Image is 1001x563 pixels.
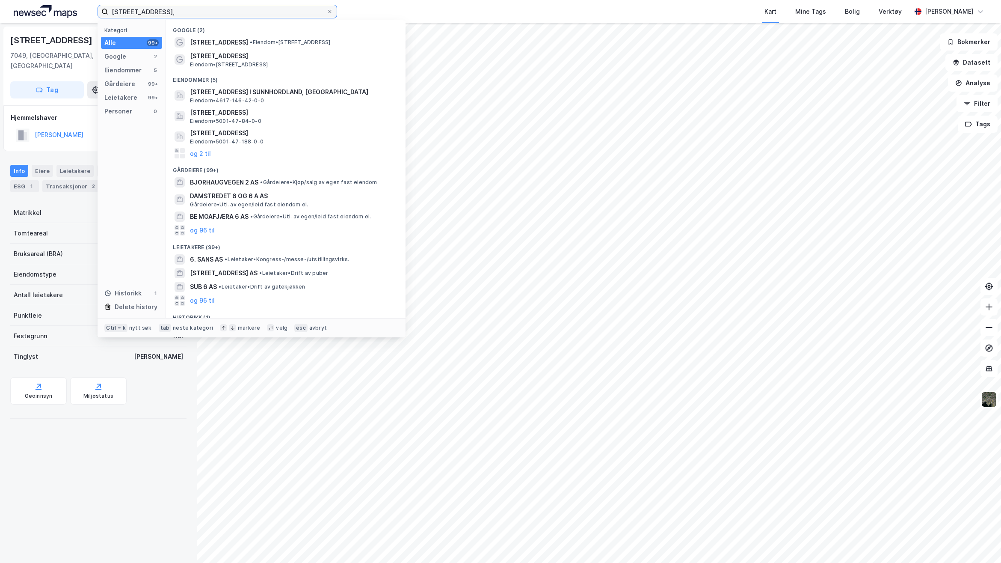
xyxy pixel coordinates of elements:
[250,39,252,45] span: •
[190,37,248,48] span: [STREET_ADDRESS]
[225,256,349,263] span: Leietaker • Kongress-/messe-/utstillingsvirks.
[190,201,308,208] span: Gårdeiere • Utl. av egen/leid fast eiendom el.
[250,213,253,220] span: •
[14,290,63,300] div: Antall leietakere
[190,138,264,145] span: Eiendom • 5001-47-188-0-0
[104,65,142,75] div: Eiendommer
[14,331,47,341] div: Festegrunn
[173,325,213,331] div: neste kategori
[190,268,258,278] span: [STREET_ADDRESS] AS
[940,33,998,51] button: Bokmerker
[147,80,159,87] div: 99+
[89,182,98,191] div: 2
[219,283,305,290] span: Leietaker • Drift av gatekjøkken
[190,191,395,201] span: DAMSTREDET 6 OG 6 A AS
[166,237,406,253] div: Leietakere (99+)
[14,352,38,362] div: Tinglyst
[981,391,997,408] img: 9k=
[11,113,186,123] div: Hjemmelshaver
[190,295,215,306] button: og 96 til
[25,393,53,399] div: Geoinnsyn
[957,95,998,112] button: Filter
[56,165,94,177] div: Leietakere
[104,38,116,48] div: Alle
[14,208,41,218] div: Matrikkel
[166,70,406,85] div: Eiendommer (5)
[845,6,860,17] div: Bolig
[14,249,63,259] div: Bruksareal (BRA)
[104,324,127,332] div: Ctrl + k
[14,269,56,280] div: Eiendomstype
[14,228,48,238] div: Tomteareal
[104,27,162,33] div: Kategori
[166,20,406,36] div: Google (2)
[190,177,258,188] span: BJORHAUGVEGEN 2 AS
[14,5,77,18] img: logo.a4113a55bc3d86da70a041830d287a7e.svg
[10,81,84,98] button: Tag
[190,282,217,292] span: SUB 6 AS
[190,118,261,125] span: Eiendom • 5001-47-84-0-0
[764,6,776,17] div: Kart
[795,6,826,17] div: Mine Tags
[159,324,172,332] div: tab
[190,107,395,118] span: [STREET_ADDRESS]
[879,6,902,17] div: Verktøy
[260,179,377,186] span: Gårdeiere • Kjøp/salg av egen fast eiendom
[10,165,28,177] div: Info
[83,393,113,399] div: Miljøstatus
[10,180,39,192] div: ESG
[152,67,159,74] div: 5
[104,51,126,62] div: Google
[190,254,223,265] span: 6. SANS AS
[219,283,221,290] span: •
[925,6,974,17] div: [PERSON_NAME]
[190,148,211,158] button: og 2 til
[250,39,330,46] span: Eiendom • [STREET_ADDRESS]
[152,290,159,297] div: 1
[190,211,249,222] span: BE MOAFJÆRA 6 AS
[104,92,137,103] div: Leietakere
[190,51,395,61] span: [STREET_ADDRESS]
[250,213,371,220] span: Gårdeiere • Utl. av egen/leid fast eiendom el.
[190,97,264,104] span: Eiendom • 4617-146-42-0-0
[10,33,94,47] div: [STREET_ADDRESS]
[948,74,998,92] button: Analyse
[147,94,159,101] div: 99+
[97,165,129,177] div: Datasett
[147,39,159,46] div: 99+
[166,307,406,323] div: Historikk (1)
[152,53,159,60] div: 2
[166,160,406,176] div: Gårdeiere (99+)
[190,87,395,97] span: [STREET_ADDRESS] I SUNNHORDLAND, [GEOGRAPHIC_DATA]
[108,5,326,18] input: Søk på adresse, matrikkel, gårdeiere, leietakere eller personer
[238,325,260,331] div: markere
[309,325,327,331] div: avbryt
[190,225,215,235] button: og 96 til
[10,51,121,71] div: 7049, [GEOGRAPHIC_DATA], [GEOGRAPHIC_DATA]
[115,302,157,312] div: Delete history
[225,256,227,262] span: •
[259,270,328,277] span: Leietaker • Drift av puber
[190,128,395,138] span: [STREET_ADDRESS]
[134,352,183,362] div: [PERSON_NAME]
[152,108,159,115] div: 0
[104,288,142,298] div: Historikk
[260,179,263,185] span: •
[276,325,287,331] div: velg
[27,182,36,191] div: 1
[104,79,135,89] div: Gårdeiere
[259,270,262,276] span: •
[958,522,1001,563] div: Kontrollprogram for chat
[129,325,152,331] div: nytt søk
[32,165,53,177] div: Eiere
[945,54,998,71] button: Datasett
[958,116,998,133] button: Tags
[104,106,132,116] div: Personer
[42,180,101,192] div: Transaksjoner
[294,324,308,332] div: esc
[958,522,1001,563] iframe: Chat Widget
[190,61,268,68] span: Eiendom • [STREET_ADDRESS]
[14,310,42,321] div: Punktleie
